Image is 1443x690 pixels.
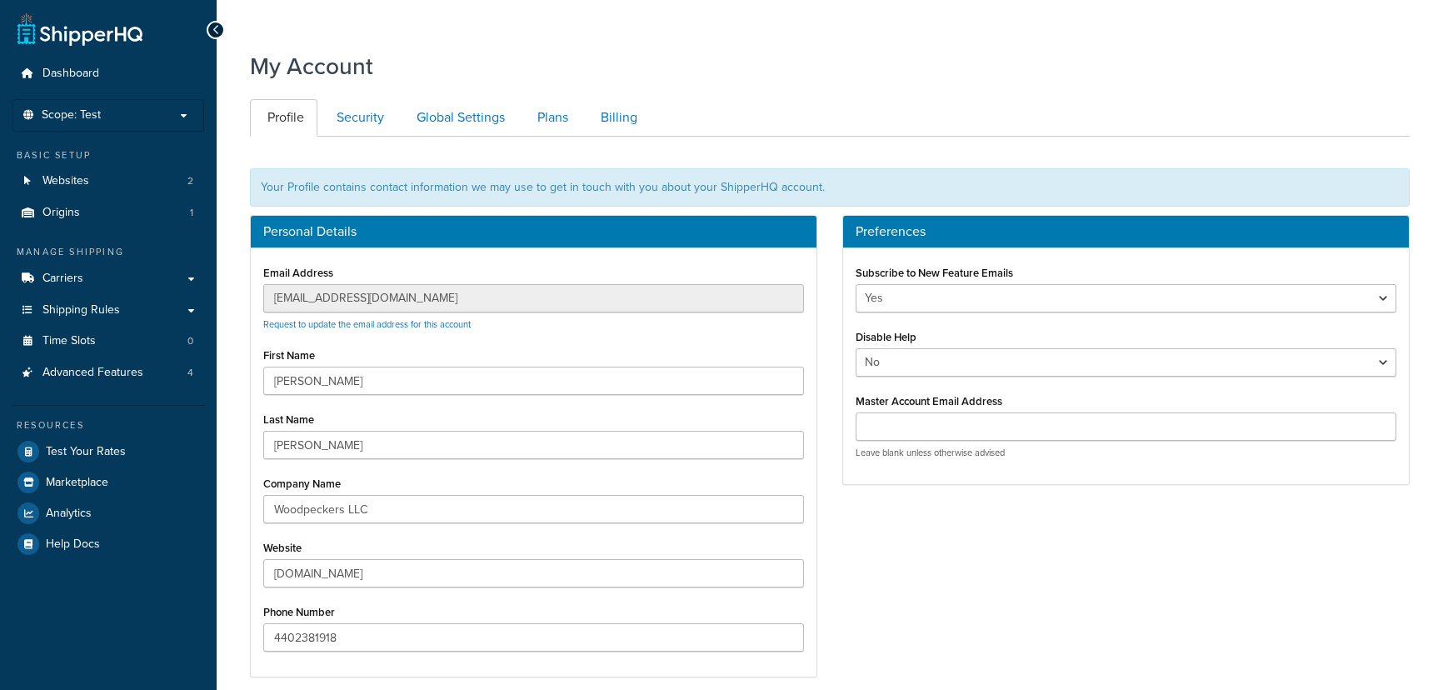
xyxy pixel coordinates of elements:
a: ShipperHQ Home [17,12,142,46]
span: Origins [42,206,80,220]
label: Subscribe to New Feature Emails [856,267,1013,279]
h3: Personal Details [263,224,804,239]
div: Resources [12,418,204,432]
label: Phone Number [263,606,335,618]
a: Origins 1 [12,197,204,228]
a: Time Slots 0 [12,326,204,357]
a: Global Settings [399,99,518,137]
span: Scope: Test [42,108,101,122]
a: Help Docs [12,529,204,559]
span: Marketplace [46,476,108,490]
label: Last Name [263,413,314,426]
span: 2 [187,174,193,188]
a: Shipping Rules [12,295,204,326]
li: Advanced Features [12,357,204,388]
span: Time Slots [42,334,96,348]
label: Disable Help [856,331,916,343]
a: Security [319,99,397,137]
label: First Name [263,349,315,362]
span: Dashboard [42,67,99,81]
a: Advanced Features 4 [12,357,204,388]
label: Website [263,542,302,554]
label: Email Address [263,267,333,279]
h1: My Account [250,50,373,82]
span: 0 [187,334,193,348]
span: Help Docs [46,537,100,552]
li: Time Slots [12,326,204,357]
span: Advanced Features [42,366,143,380]
h3: Preferences [856,224,1396,239]
a: Analytics [12,498,204,528]
div: Manage Shipping [12,245,204,259]
div: Basic Setup [12,148,204,162]
a: Plans [520,99,582,137]
a: Request to update the email address for this account [263,317,471,331]
a: Marketplace [12,467,204,497]
a: Profile [250,99,317,137]
span: Carriers [42,272,83,286]
a: Billing [583,99,651,137]
li: Websites [12,166,204,197]
span: 4 [187,366,193,380]
li: Origins [12,197,204,228]
a: Dashboard [12,58,204,89]
label: Master Account Email Address [856,395,1002,407]
p: Leave blank unless otherwise advised [856,447,1396,459]
span: Analytics [46,507,92,521]
span: Shipping Rules [42,303,120,317]
label: Company Name [263,477,341,490]
div: Your Profile contains contact information we may use to get in touch with you about your ShipperH... [250,168,1410,207]
span: 1 [190,206,193,220]
a: Carriers [12,263,204,294]
span: Websites [42,174,89,188]
span: Test Your Rates [46,445,126,459]
a: Test Your Rates [12,437,204,467]
a: Websites 2 [12,166,204,197]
